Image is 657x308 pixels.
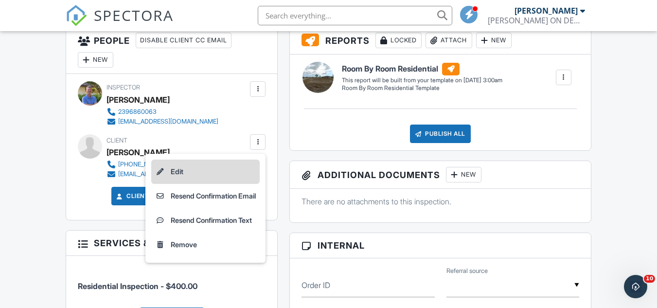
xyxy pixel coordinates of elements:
a: Remove [151,233,260,257]
span: Residential Inspection - $400.00 [78,281,197,291]
a: [EMAIL_ADDRESS][DOMAIN_NAME] [107,117,218,127]
span: Client [107,137,127,144]
a: Resend Confirmation Text [151,208,260,233]
h3: Additional Documents [290,161,590,189]
label: Order ID [302,280,330,290]
span: SPECTORA [94,5,174,25]
div: Publish All [410,125,471,143]
a: Edit [151,160,260,184]
input: Search everything... [258,6,452,25]
h6: Room By Room Residential [342,63,502,75]
div: This report will be built from your template on [DATE] 3:00am [342,76,502,84]
div: [PERSON_NAME] [515,6,578,16]
div: [EMAIL_ADDRESS][DOMAIN_NAME] [118,170,218,178]
a: SPECTORA [66,13,174,34]
div: [EMAIL_ADDRESS][DOMAIN_NAME] [118,118,218,126]
a: Client View [115,191,166,201]
div: Disable Client CC Email [136,33,231,48]
h3: Internal [290,233,590,258]
div: New [78,52,113,68]
div: [PERSON_NAME] [107,92,170,107]
h3: Reports [290,27,590,54]
span: 10 [644,275,655,283]
a: 2396860063 [107,107,218,117]
div: Room By Room Residential Template [342,84,502,92]
div: Locked [375,33,422,48]
a: [EMAIL_ADDRESS][DOMAIN_NAME] [107,169,218,179]
h3: People [66,27,277,74]
label: Referral source [446,267,488,275]
iframe: Intercom live chat [624,275,647,298]
div: DEMARS ON DEMAND HOME INSPECTIONS, LLC [488,16,585,25]
img: The Best Home Inspection Software - Spectora [66,5,87,26]
div: New [476,33,512,48]
div: [PHONE_NUMBER] [118,161,171,168]
span: Inspector [107,84,140,91]
div: Attach [426,33,472,48]
a: Resend Confirmation Email [151,184,260,208]
div: [PERSON_NAME] [107,145,170,160]
a: [PHONE_NUMBER] [107,160,218,169]
div: Remove [171,239,197,251]
div: New [446,167,481,182]
li: Service: Residential Inspection [78,263,266,299]
p: There are no attachments to this inspection. [302,196,579,207]
h3: Services & Add ons [66,231,277,256]
div: 2396860063 [118,108,157,116]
